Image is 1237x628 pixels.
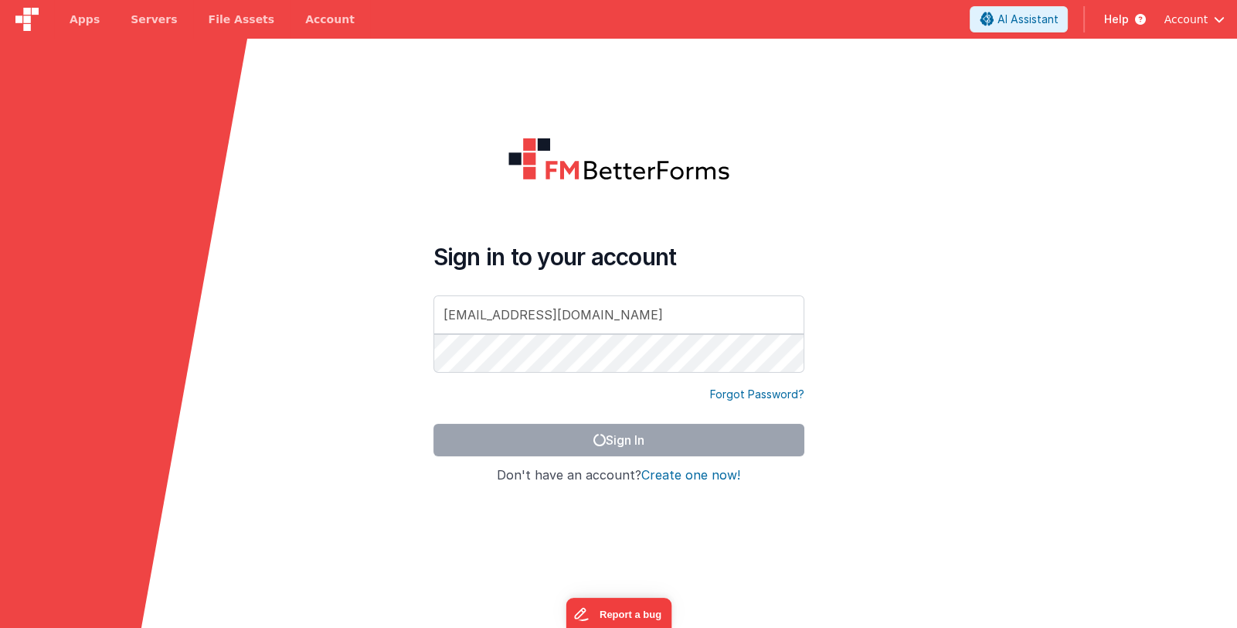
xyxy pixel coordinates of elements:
[70,12,100,27] span: Apps
[641,469,740,483] button: Create one now!
[433,295,804,334] input: Email Address
[1103,12,1128,27] span: Help
[433,243,804,271] h4: Sign in to your account
[433,469,804,483] h4: Don't have an account?
[131,12,177,27] span: Servers
[209,12,275,27] span: File Assets
[1164,12,1208,27] span: Account
[710,387,804,402] a: Forgot Password?
[997,12,1058,27] span: AI Assistant
[970,6,1068,32] button: AI Assistant
[433,424,804,456] button: Sign In
[1164,12,1225,27] button: Account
